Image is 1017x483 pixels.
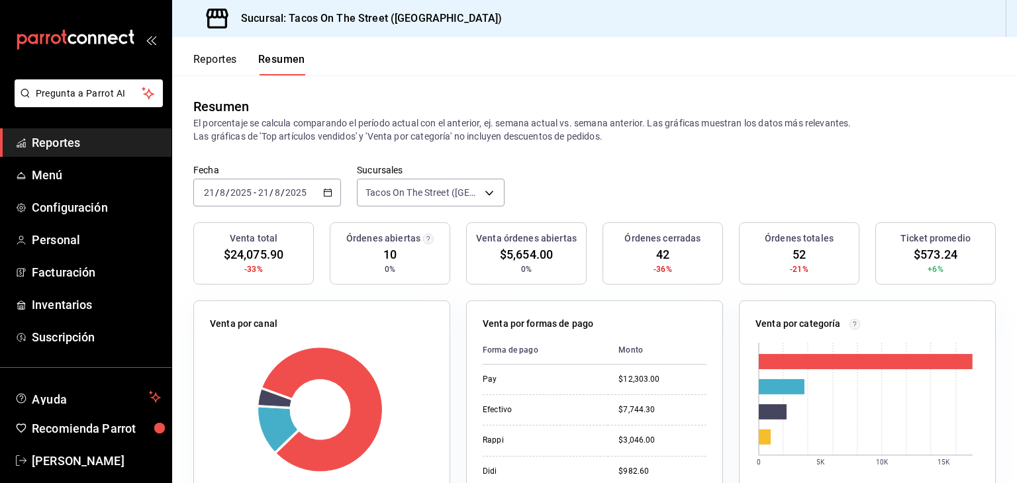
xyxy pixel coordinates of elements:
[32,328,161,346] span: Suscripción
[900,232,971,245] h3: Ticket promedio
[210,317,277,331] p: Venta por canal
[32,198,161,216] span: Configuración
[521,263,532,275] span: 0%
[230,232,277,245] h3: Venta total
[483,466,597,477] div: Didi
[32,452,161,470] span: [PERSON_NAME]
[483,317,593,331] p: Venta por formas de pago
[203,187,215,198] input: --
[608,336,706,365] th: Monto
[483,374,597,385] div: Pay
[32,263,161,281] span: Facturación
[928,263,943,275] span: +6%
[914,245,957,263] span: $573.24
[32,389,144,405] span: Ayuda
[193,97,249,116] div: Resumen
[274,187,281,198] input: --
[876,459,889,466] text: 10K
[483,336,608,365] th: Forma de pago
[365,186,480,199] span: Tacos On The Street ([GEOGRAPHIC_DATA])
[254,187,256,198] span: -
[36,87,142,101] span: Pregunta a Parrot AI
[476,232,577,245] h3: Venta órdenes abiertas
[816,459,825,466] text: 5K
[285,187,307,198] input: ----
[656,245,669,263] span: 42
[146,34,156,45] button: open_drawer_menu
[346,232,420,245] h3: Órdenes abiertas
[618,435,706,446] div: $3,046.00
[258,53,305,75] button: Resumen
[618,404,706,416] div: $7,744.30
[483,404,597,416] div: Efectivo
[193,53,305,75] div: navigation tabs
[193,53,237,75] button: Reportes
[281,187,285,198] span: /
[618,374,706,385] div: $12,303.00
[269,187,273,198] span: /
[757,459,761,466] text: 0
[193,116,996,143] p: El porcentaje se calcula comparando el período actual con el anterior, ej. semana actual vs. sema...
[500,245,553,263] span: $5,654.00
[32,166,161,184] span: Menú
[9,96,163,110] a: Pregunta a Parrot AI
[230,187,252,198] input: ----
[618,466,706,477] div: $982.60
[755,317,841,331] p: Venta por categoría
[32,134,161,152] span: Reportes
[230,11,502,26] h3: Sucursal: Tacos On The Street ([GEOGRAPHIC_DATA])
[224,245,283,263] span: $24,075.90
[385,263,395,275] span: 0%
[193,165,341,175] label: Fecha
[258,187,269,198] input: --
[624,232,701,245] h3: Órdenes cerradas
[32,231,161,249] span: Personal
[765,232,834,245] h3: Órdenes totales
[938,459,950,466] text: 15K
[215,187,219,198] span: /
[790,263,808,275] span: -21%
[32,296,161,314] span: Inventarios
[383,245,397,263] span: 10
[793,245,806,263] span: 52
[15,79,163,107] button: Pregunta a Parrot AI
[357,165,505,175] label: Sucursales
[244,263,263,275] span: -33%
[219,187,226,198] input: --
[226,187,230,198] span: /
[654,263,672,275] span: -36%
[483,435,597,446] div: Rappi
[32,419,161,437] span: Recomienda Parrot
